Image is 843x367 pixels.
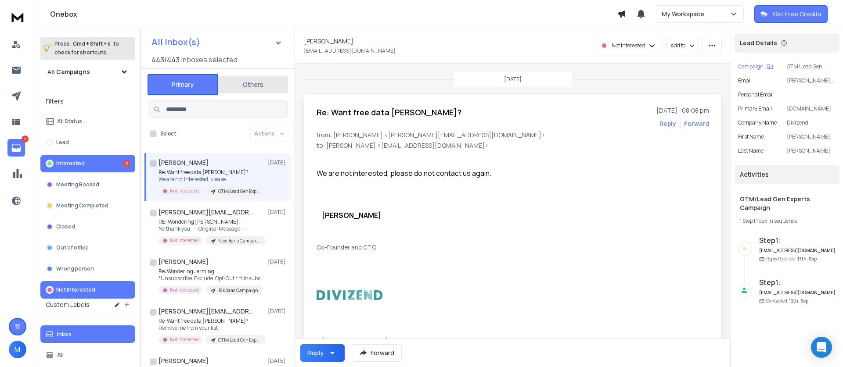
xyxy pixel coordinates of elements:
p: [DATE] : 08:08 pm [656,106,709,115]
a: 2 [7,139,25,157]
button: Meeting Booked [40,176,135,193]
p: Closed [56,223,75,230]
button: Reply [659,119,676,128]
img: logo [9,9,26,25]
p: Not Interested [170,287,199,293]
p: Wrong person [56,265,94,272]
h1: [PERSON_NAME][EMAIL_ADDRESS][DOMAIN_NAME] [159,208,255,217]
p: [DATE] [268,357,288,364]
button: Wrong person [40,260,135,278]
button: All [40,346,135,364]
p: to: [PERSON_NAME] <[EMAIL_ADDRESS][DOMAIN_NAME]> [317,141,709,150]
span: 12th, Sep [789,298,808,304]
span: Cmd + Shift + k [72,39,112,49]
p: GTM/Lead Gen Experts Campaign [787,63,836,70]
p: 2 [22,135,29,143]
span: 1 day in sequence [756,217,797,224]
button: Forward [352,344,402,362]
p: No thank you -----Original Message----- [159,225,264,232]
p: Personal Email [738,91,774,98]
button: Closed [40,218,135,235]
button: Reply [300,344,345,362]
p: Not Interested [170,237,199,244]
button: Out of office [40,239,135,257]
p: Not Interested [56,286,95,293]
button: Meeting Completed [40,197,135,214]
p: Re: Want free data [PERSON_NAME]? [159,169,264,176]
p: Out of office [56,244,89,251]
p: RE: Wondering [PERSON_NAME], [159,218,264,225]
p: Not Interested [170,336,199,343]
p: We are not interested, please [159,176,264,183]
button: All Inbox(s) [144,33,289,51]
h1: All Inbox(s) [151,38,200,46]
p: [DATE] [504,76,522,83]
button: All Status [40,113,135,130]
button: Interested2 [40,155,135,172]
p: Lead Details [740,39,777,47]
button: Primary [148,74,218,95]
p: [DOMAIN_NAME] [787,105,836,112]
button: All Campaigns [40,63,135,81]
p: First Name [738,133,764,140]
div: Reply [307,349,324,357]
h1: Re: Want free data [PERSON_NAME]? [317,106,461,118]
p: [PERSON_NAME][EMAIL_ADDRESS][PERSON_NAME][DOMAIN_NAME] [787,77,836,84]
b: [GEOGRAPHIC_DATA] [322,337,388,345]
div: Open Intercom Messenger [811,337,832,358]
p: [DATE] [268,258,288,265]
h6: [EMAIL_ADDRESS][DOMAIN_NAME] [759,289,836,296]
p: [PERSON_NAME] [787,133,836,140]
div: Activities [735,165,839,184]
h1: [PERSON_NAME] [159,257,209,266]
p: Interested [56,160,85,167]
h1: [PERSON_NAME] [159,356,209,365]
span: 443 / 443 [151,54,180,65]
p: Meeting Booked [56,181,99,188]
img: logo.png [317,290,382,300]
p: Re: Wondering Jerming [159,268,264,275]
p: Not Interested [170,188,199,194]
p: *Unsubscribe. Exclude. Opt-Out.* *Unsubscribe me [159,275,264,282]
button: M [9,341,26,358]
p: Lead [56,139,69,146]
h3: Custom Labels [46,300,90,309]
div: Forward [684,119,709,128]
h3: Filters [40,95,135,107]
p: Remove me from your list [159,324,264,331]
h6: Step 1 : [759,277,836,288]
b: [PERSON_NAME] [322,210,381,220]
p: Email [738,77,752,84]
p: Campaign [738,63,764,70]
p: GTM/Lead Gen Experts Campaign [218,188,260,195]
div: We are not interested, please do not contact us again. [317,168,573,178]
p: Re: Want free data [PERSON_NAME]? [159,317,264,324]
button: Campaign [738,63,773,70]
p: [PERSON_NAME] [787,147,836,154]
div: | [740,217,834,224]
span: 13th, Sep [797,256,817,262]
p: My Workspace [662,10,708,18]
p: [EMAIL_ADDRESS][DOMAIN_NAME] [304,47,396,54]
button: Not Interested [40,281,135,299]
p: New Baris Campaign [218,238,260,244]
p: Not Interested [612,42,645,49]
p: [DATE] [268,308,288,315]
h6: [EMAIL_ADDRESS][DOMAIN_NAME] [759,247,836,254]
h1: GTM/Lead Gen Experts Campaign [740,195,834,212]
p: Contacted [766,298,808,304]
p: GTM/Lead Gen Experts Campaign [218,337,260,343]
p: Reply Received [766,256,817,262]
button: Lead [40,134,135,151]
button: Others [218,75,288,94]
p: [DATE] [268,159,288,166]
p: Inbox [57,331,72,338]
p: All [57,352,64,359]
h3: Inboxes selected [181,54,238,65]
p: All Status [57,118,82,125]
p: [DATE] [268,209,288,216]
p: from: [PERSON_NAME] <[PERSON_NAME][EMAIL_ADDRESS][DOMAIN_NAME]> [317,131,709,139]
p: Last Name [738,147,764,154]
